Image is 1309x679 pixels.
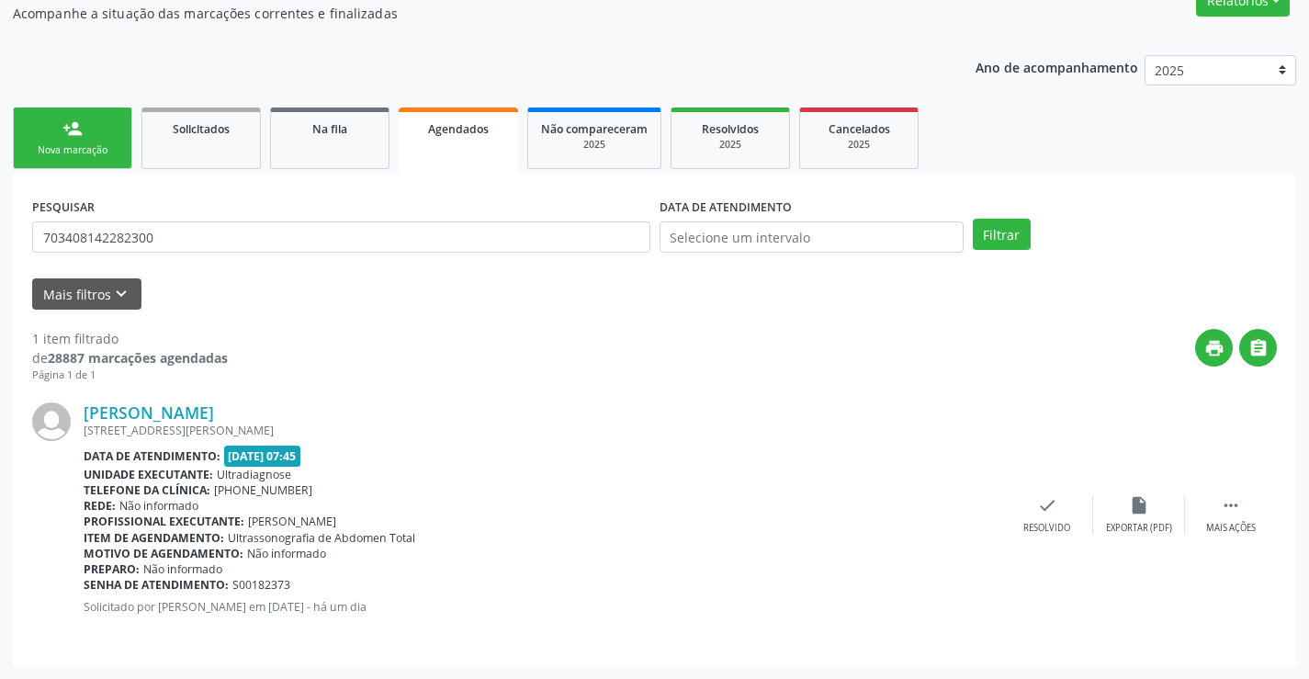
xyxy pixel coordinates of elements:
[119,498,198,514] span: Não informado
[27,143,118,157] div: Nova marcação
[660,221,964,253] input: Selecione um intervalo
[111,284,131,304] i: keyboard_arrow_down
[248,514,336,529] span: [PERSON_NAME]
[84,498,116,514] b: Rede:
[32,329,228,348] div: 1 item filtrado
[214,482,312,498] span: [PHONE_NUMBER]
[84,448,220,464] b: Data de atendimento:
[32,348,228,368] div: de
[1023,522,1070,535] div: Resolvido
[84,482,210,498] b: Telefone da clínica:
[1129,495,1149,515] i: insert_drive_file
[428,121,489,137] span: Agendados
[224,446,301,467] span: [DATE] 07:45
[1204,338,1224,358] i: print
[84,467,213,482] b: Unidade executante:
[312,121,347,137] span: Na fila
[84,546,243,561] b: Motivo de agendamento:
[84,530,224,546] b: Item de agendamento:
[84,561,140,577] b: Preparo:
[32,278,141,311] button: Mais filtroskeyboard_arrow_down
[1206,522,1256,535] div: Mais ações
[84,514,244,529] b: Profissional executante:
[829,121,890,137] span: Cancelados
[62,119,83,139] div: person_add
[228,530,415,546] span: Ultrassonografia de Abdomen Total
[684,138,776,152] div: 2025
[1195,329,1233,367] button: print
[32,402,71,441] img: img
[1239,329,1277,367] button: 
[143,561,222,577] span: Não informado
[1106,522,1172,535] div: Exportar (PDF)
[32,368,228,383] div: Página 1 de 1
[541,138,648,152] div: 2025
[32,221,650,253] input: Nome, CNS
[702,121,759,137] span: Resolvidos
[813,138,905,152] div: 2025
[1037,495,1057,515] i: check
[32,193,95,221] label: PESQUISAR
[13,4,911,23] p: Acompanhe a situação das marcações correntes e finalizadas
[1248,338,1269,358] i: 
[84,599,1001,615] p: Solicitado por [PERSON_NAME] em [DATE] - há um dia
[660,193,792,221] label: DATA DE ATENDIMENTO
[247,546,326,561] span: Não informado
[84,577,229,593] b: Senha de atendimento:
[48,349,228,367] strong: 28887 marcações agendadas
[1221,495,1241,515] i: 
[976,55,1138,78] p: Ano de acompanhamento
[173,121,230,137] span: Solicitados
[84,402,214,423] a: [PERSON_NAME]
[232,577,290,593] span: S00182373
[84,423,1001,438] div: [STREET_ADDRESS][PERSON_NAME]
[973,219,1031,250] button: Filtrar
[217,467,291,482] span: Ultradiagnose
[541,121,648,137] span: Não compareceram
